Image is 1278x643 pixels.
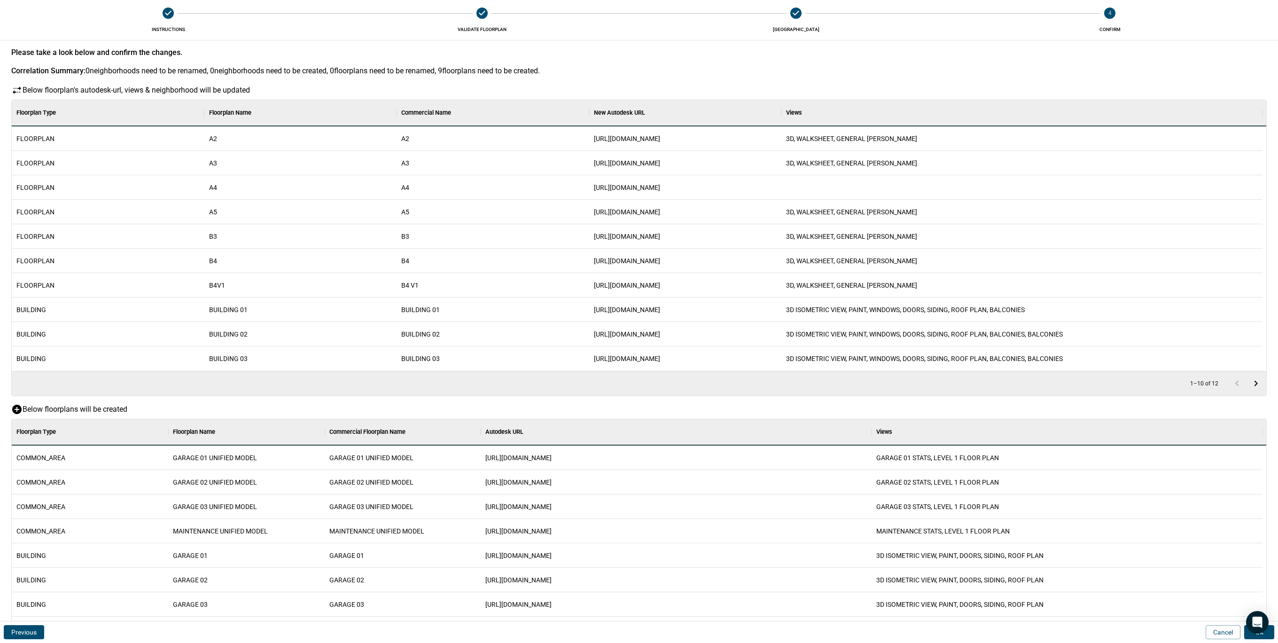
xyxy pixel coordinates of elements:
span: FLOORPLAN [16,207,55,217]
span: COMMON_AREA [16,478,65,487]
span: BUILDING 03 [401,354,440,363]
span: A5 [209,207,217,217]
span: A4 [209,183,217,192]
span: BUILDING 01 [209,305,248,314]
span: BUILDING [16,575,46,585]
div: Open Intercom Messenger [1246,611,1269,634]
div: Autodesk URL [485,419,523,445]
span: GARAGE 03 [329,600,364,609]
div: Correlation Summary: [11,66,86,75]
span: 3D, WALKSHEET, GENERAL [PERSON_NAME] [786,207,917,217]
span: 3D ISOMETRIC VIEW​, PAINT, DOORS, SIDING, ROOF PLAN [876,575,1044,585]
span: 3D, WALKSHEET, GENERAL [PERSON_NAME] [786,134,917,143]
div: Please take a look below and confirm the changes. [11,48,1267,57]
span: 3D, WALKSHEET, GENERAL [PERSON_NAME] [786,232,917,241]
div: New Autodesk URL [589,100,782,126]
span: [URL][DOMAIN_NAME] [485,551,552,560]
span: Confirm [957,26,1263,32]
span: 3D ISOMETRIC VIEW​, PAINT, WINDOWS, DOORS, SIDING, ROOF PLAN, BALCONIES, BALCONIES [786,354,1063,363]
span: GARAGE 01 [173,551,208,560]
span: [URL][DOMAIN_NAME] [594,329,660,339]
span: A3 [209,158,217,168]
span: B3 [401,232,409,241]
div: Autodesk URL [481,419,872,445]
span: GARAGE 01 STATS, LEVEL 1 FLOOR PLAN [876,453,999,463]
button: Previous [4,625,44,639]
div: Views [781,100,1262,126]
span: B4 V1 [401,281,419,290]
span: GARAGE 01 UNIFIED MODEL [329,453,413,463]
div: Floorplan Name [168,419,325,445]
span: [URL][DOMAIN_NAME] [485,478,552,487]
span: BUILDING 03 [209,354,248,363]
span: GARAGE 03 UNIFIED MODEL [173,502,257,511]
span: [GEOGRAPHIC_DATA] [643,26,949,32]
span: A2 [401,134,409,143]
span: COMMON_AREA [16,453,65,463]
span: GARAGE 02 STATS, LEVEL 1 FLOOR PLAN [876,478,999,487]
span: 3D ISOMETRIC VIEW​, PAINT, DOORS, SIDING, ROOF PLAN [876,551,1044,560]
span: COMMON_AREA [16,526,65,536]
div: Floorplan Type [16,100,56,126]
div: Floorplan Name [173,419,215,445]
span: BUILDING [16,600,46,609]
span: [URL][DOMAIN_NAME] [594,256,660,266]
span: BUILDING [16,305,46,314]
span: BUILDING 01 [401,305,440,314]
p: 1–10 of 12 [1190,381,1218,387]
span: [URL][DOMAIN_NAME] [485,453,552,463]
span: B3 [209,232,217,241]
div: New Autodesk URL [594,100,645,126]
div: Commercial Name [401,100,451,126]
span: [URL][DOMAIN_NAME] [594,207,660,217]
span: B4 [209,256,217,266]
span: 3D ISOMETRIC VIEW​, PAINT, WINDOWS, DOORS, SIDING, ROOF PLAN, BALCONIES, BALCONIES [786,329,1063,339]
div: Commercial Floorplan Name [325,419,481,445]
span: MAINTENANCE UNIFIED MODEL [173,526,268,536]
div: Floorplan Type [12,100,204,126]
span: BUILDING 02 [209,329,248,339]
div: Floorplan Type [12,419,168,445]
span: BUILDING [16,354,46,363]
span: BUILDING [16,329,46,339]
span: A3 [401,158,409,168]
span: 3D ISOMETRIC VIEW​, PAINT, DOORS, SIDING, ROOF PLAN [876,600,1044,609]
div: Floorplan Name [209,100,251,126]
span: [URL][DOMAIN_NAME] [594,232,660,241]
span: [URL][DOMAIN_NAME] [485,600,552,609]
span: COMMON_AREA [16,502,65,511]
span: [URL][DOMAIN_NAME] [594,354,660,363]
div: Views [876,419,892,445]
span: [URL][DOMAIN_NAME] [485,502,552,511]
span: GARAGE 02 UNIFIED MODEL [329,478,413,487]
span: BUILDING [16,551,46,560]
button: Ok [1244,625,1274,639]
span: Validate FLOORPLAN [329,26,635,32]
span: GARAGE 02 [173,575,208,585]
span: 3D, WALKSHEET, GENERAL [PERSON_NAME] [786,158,917,168]
div: Commercial Floorplan Name [329,419,405,445]
span: FLOORPLAN [16,256,55,266]
span: GARAGE 02 UNIFIED MODEL [173,478,257,487]
span: [URL][DOMAIN_NAME] [485,526,552,536]
span: GARAGE 01 [329,551,364,560]
p: Below floorplans will be created [23,404,127,415]
span: A5 [401,207,409,217]
span: 3D ISOMETRIC VIEW​, PAINT, WINDOWS, DOORS, SIDING, ROOF PLAN, BALCONIES [786,305,1025,314]
span: [URL][DOMAIN_NAME] [594,281,660,290]
span: MAINTENANCE UNIFIED MODEL [329,526,424,536]
span: A4 [401,183,409,192]
span: Instructions [15,26,321,32]
span: A2 [209,134,217,143]
span: 3D, WALKSHEET, GENERAL [PERSON_NAME] [786,281,917,290]
p: Below floorplan's autodesk-url, views & neighborhood will be updated [23,85,250,96]
span: FLOORPLAN [16,232,55,241]
span: FLOORPLAN [16,134,55,143]
span: [URL][DOMAIN_NAME] [594,158,660,168]
span: GARAGE 01 UNIFIED MODEL [173,453,257,463]
span: FLOORPLAN [16,183,55,192]
span: FLOORPLAN [16,158,55,168]
span: FLOORPLAN [16,281,55,290]
span: GARAGE 02 [329,575,364,585]
div: Floorplan Type [16,419,56,445]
